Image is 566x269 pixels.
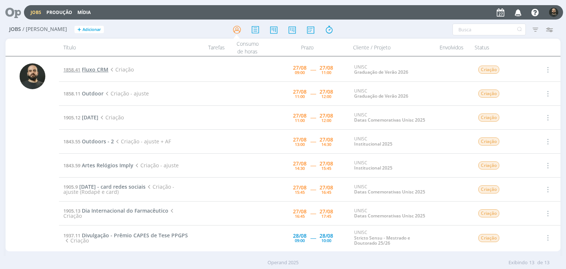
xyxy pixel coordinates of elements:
[104,90,149,97] span: Criação - ajuste
[63,207,80,214] span: 1905.13
[321,70,331,74] div: 11:00
[478,137,499,146] span: Criação
[63,232,80,239] span: 1937.11
[295,142,305,146] div: 13:00
[321,94,331,98] div: 12:00
[185,39,229,56] div: Tarefas
[295,190,305,194] div: 15:45
[321,118,331,122] div: 12:00
[44,10,74,15] button: Produção
[63,184,78,190] span: 1905.9
[82,232,188,239] span: Divulgação - Prêmio CAPES de Tese PPGPS
[478,234,499,242] span: Criação
[295,70,305,74] div: 09:00
[354,141,392,147] a: Institucional 2025
[544,259,549,266] span: 13
[354,88,430,99] div: UNISC
[354,235,410,246] a: Stricto Sensu - Mestrado e Doutorado 25/26
[478,209,499,217] span: Criação
[549,8,558,17] img: P
[319,65,333,70] div: 27/08
[295,214,305,218] div: 16:45
[349,39,433,56] div: Cliente / Projeto
[295,166,305,170] div: 14:30
[82,114,98,121] span: [DATE]
[63,207,175,219] span: Criação
[63,66,108,73] a: 1858.41Fluxo CRM
[293,89,307,94] div: 27/08
[319,113,333,118] div: 27/08
[295,238,305,242] div: 09:00
[478,66,499,74] span: Criação
[293,161,307,166] div: 27/08
[63,162,133,169] a: 1843.59Artes Relógios Imply
[82,207,168,214] span: Dia Internacional do Farmacêutico
[453,24,526,35] input: Busca
[354,213,425,219] a: Datas Comemorativas Unisc 2025
[354,136,430,147] div: UNISC
[83,27,101,32] span: Adicionar
[77,9,91,15] a: Mídia
[293,113,307,118] div: 27/08
[478,185,499,193] span: Criação
[63,232,188,239] a: 1937.11Divulgação - Prêmio CAPES de Tese PPGPS
[354,112,430,123] div: UNISC
[354,69,408,75] a: Graduação de Verão 2026
[293,233,307,238] div: 28/08
[310,114,316,121] span: -----
[354,117,425,123] a: Datas Comemorativas Unisc 2025
[319,209,333,214] div: 27/08
[319,89,333,94] div: 27/08
[20,63,45,89] img: P
[82,66,108,73] span: Fluxo CRM
[310,186,316,193] span: -----
[310,90,316,97] span: -----
[478,90,499,98] span: Criação
[59,39,185,56] div: Título
[82,90,104,97] span: Outdoor
[63,183,174,195] span: Criação - ajuste (Rodapé e card)
[114,138,171,145] span: Criação - ajuste + AF
[295,118,305,122] div: 11:00
[63,138,114,145] a: 1843.55Outdoors - 2
[63,237,88,244] span: Criação
[354,208,430,219] div: UNISC
[354,93,408,99] a: Graduação de Verão 2026
[63,138,80,145] span: 1843.55
[63,183,146,190] a: 1905.9[DATE] - card redes sociais
[319,185,333,190] div: 27/08
[63,66,80,73] span: 1858.41
[82,138,114,145] span: Outdoors - 2
[354,230,430,246] div: UNISC
[266,39,349,56] div: Prazo
[321,214,331,218] div: 17:45
[108,66,133,73] span: Criação
[229,39,266,56] div: Consumo de horas
[22,26,67,32] span: / [PERSON_NAME]
[478,161,499,170] span: Criação
[319,137,333,142] div: 27/08
[293,137,307,142] div: 27/08
[293,209,307,214] div: 27/08
[75,10,93,15] button: Mídia
[509,259,528,266] span: Exibindo
[9,26,21,32] span: Jobs
[354,160,430,171] div: UNISC
[98,114,123,121] span: Criação
[310,162,316,169] span: -----
[321,190,331,194] div: 16:45
[63,90,80,97] span: 1858.11
[310,234,316,241] span: -----
[310,138,316,145] span: -----
[63,207,168,214] a: 1905.13Dia Internacional do Farmacêutico
[46,9,72,15] a: Produção
[549,6,559,19] button: P
[295,94,305,98] div: 11:00
[321,142,331,146] div: 14:30
[470,39,533,56] div: Status
[63,114,80,121] span: 1905.12
[133,162,178,169] span: Criação - ajuste
[63,90,104,97] a: 1858.11Outdoor
[321,166,331,170] div: 15:45
[319,233,333,238] div: 28/08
